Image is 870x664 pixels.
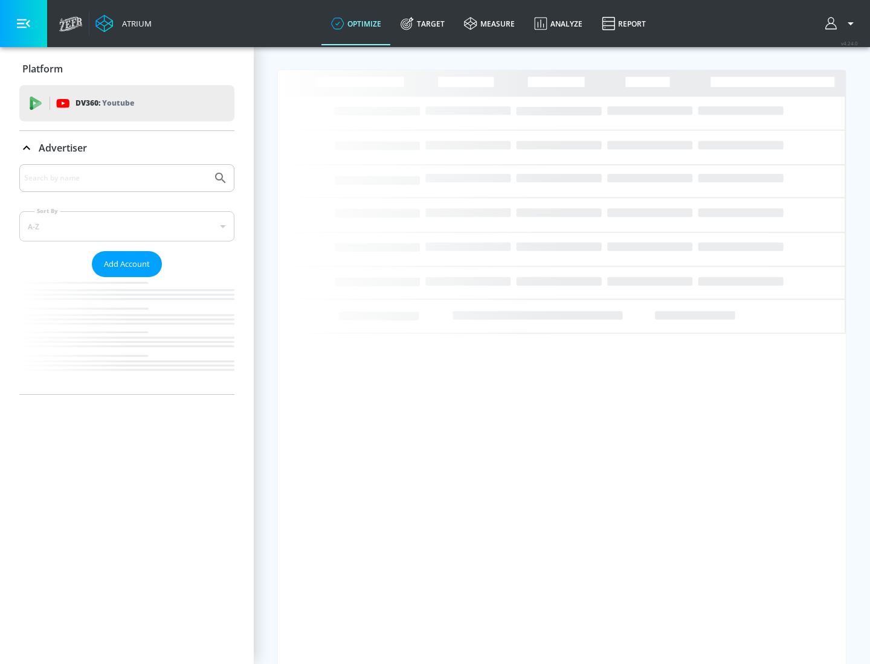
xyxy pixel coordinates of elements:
[95,14,152,33] a: Atrium
[39,141,87,155] p: Advertiser
[592,2,656,45] a: Report
[92,251,162,277] button: Add Account
[841,40,858,46] span: v 4.24.0
[76,97,134,110] p: DV360:
[19,164,234,394] div: Advertiser
[102,97,134,109] p: Youtube
[454,2,524,45] a: measure
[24,170,207,186] input: Search by name
[524,2,592,45] a: Analyze
[391,2,454,45] a: Target
[19,277,234,394] nav: list of Advertiser
[19,52,234,86] div: Platform
[19,131,234,165] div: Advertiser
[104,257,150,271] span: Add Account
[19,211,234,241] div: A-Z
[321,2,391,45] a: optimize
[22,62,63,75] p: Platform
[117,18,152,29] div: Atrium
[34,207,60,215] label: Sort By
[19,85,234,121] div: DV360: Youtube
